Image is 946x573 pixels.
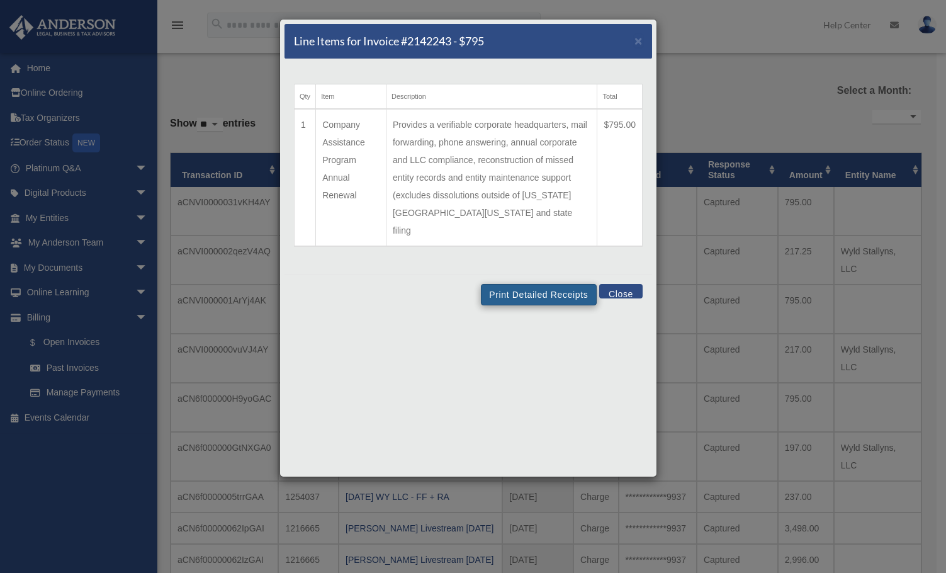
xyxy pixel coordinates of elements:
button: Close [599,284,643,298]
span: × [634,33,643,48]
h5: Line Items for Invoice #2142243 - $795 [294,33,484,49]
td: $795.00 [597,109,643,246]
button: Print Detailed Receipts [481,284,596,305]
button: Close [634,34,643,47]
td: 1 [295,109,316,246]
th: Description [386,84,597,110]
th: Item [316,84,386,110]
td: Provides a verifiable corporate headquarters, mail forwarding, phone answering, annual corporate ... [386,109,597,246]
th: Qty [295,84,316,110]
td: Company Assistance Program Annual Renewal [316,109,386,246]
th: Total [597,84,643,110]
